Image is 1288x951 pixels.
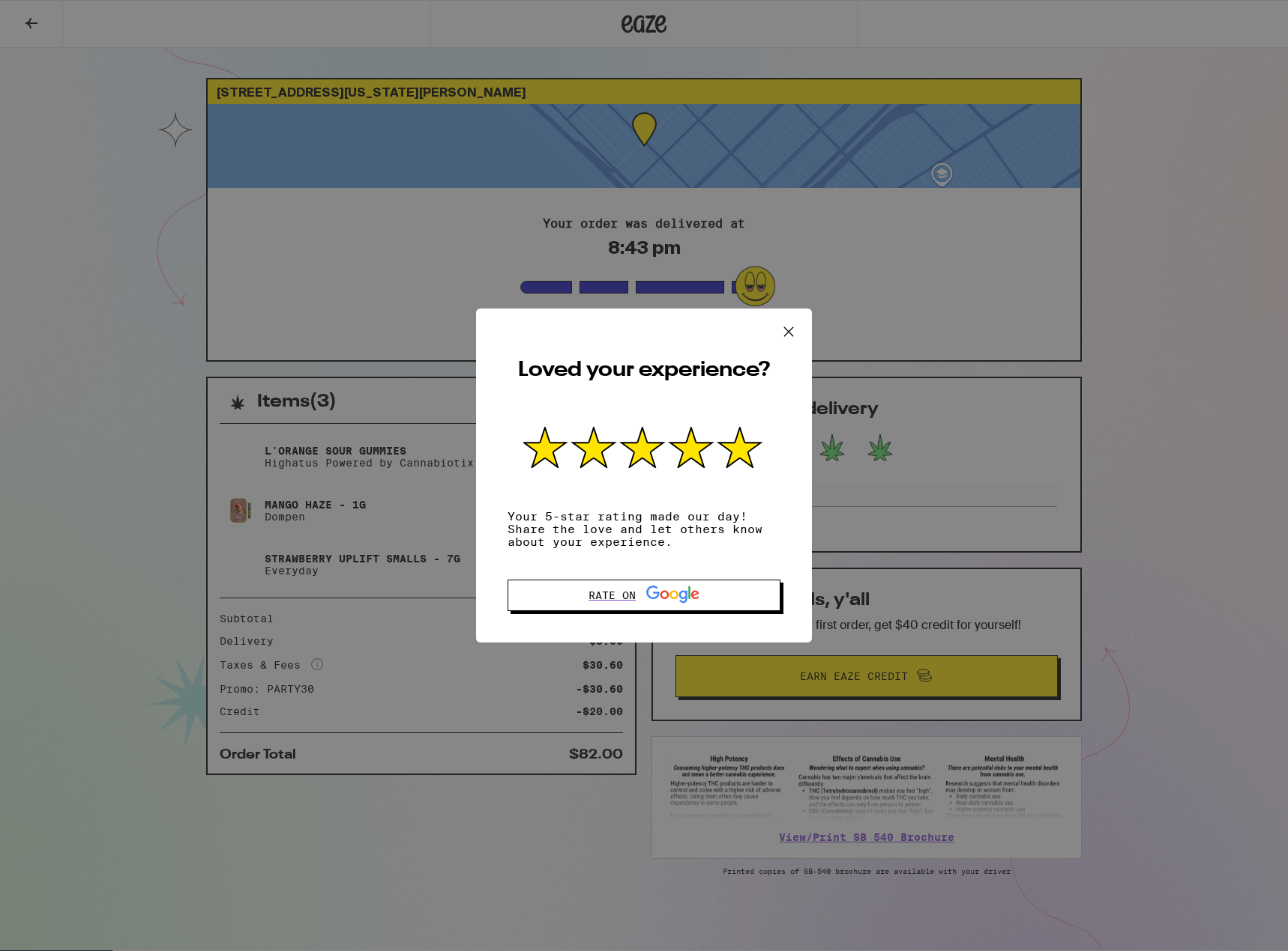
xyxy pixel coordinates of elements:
p: Your 5-star rating made our day! Share the love and let others know about your experience. [508,510,780,548]
button: Rate on [508,580,780,611]
span: Hi. Need any help? [9,10,108,22]
h2: Loved your experience? [508,356,780,385]
div: Rate on [589,586,699,605]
